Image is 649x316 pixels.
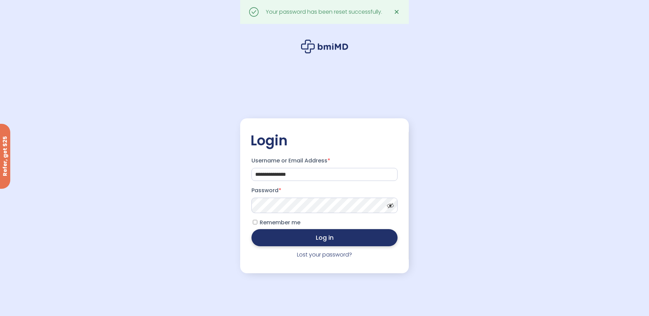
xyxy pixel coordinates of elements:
[251,155,398,166] label: Username or Email Address
[251,185,398,196] label: Password
[394,7,400,17] span: ✕
[297,251,352,259] a: Lost your password?
[390,5,404,19] a: ✕
[260,219,300,226] span: Remember me
[253,220,257,224] input: Remember me
[251,229,398,246] button: Log in
[250,132,399,149] h2: Login
[266,7,382,17] div: Your password has been reset successfully.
